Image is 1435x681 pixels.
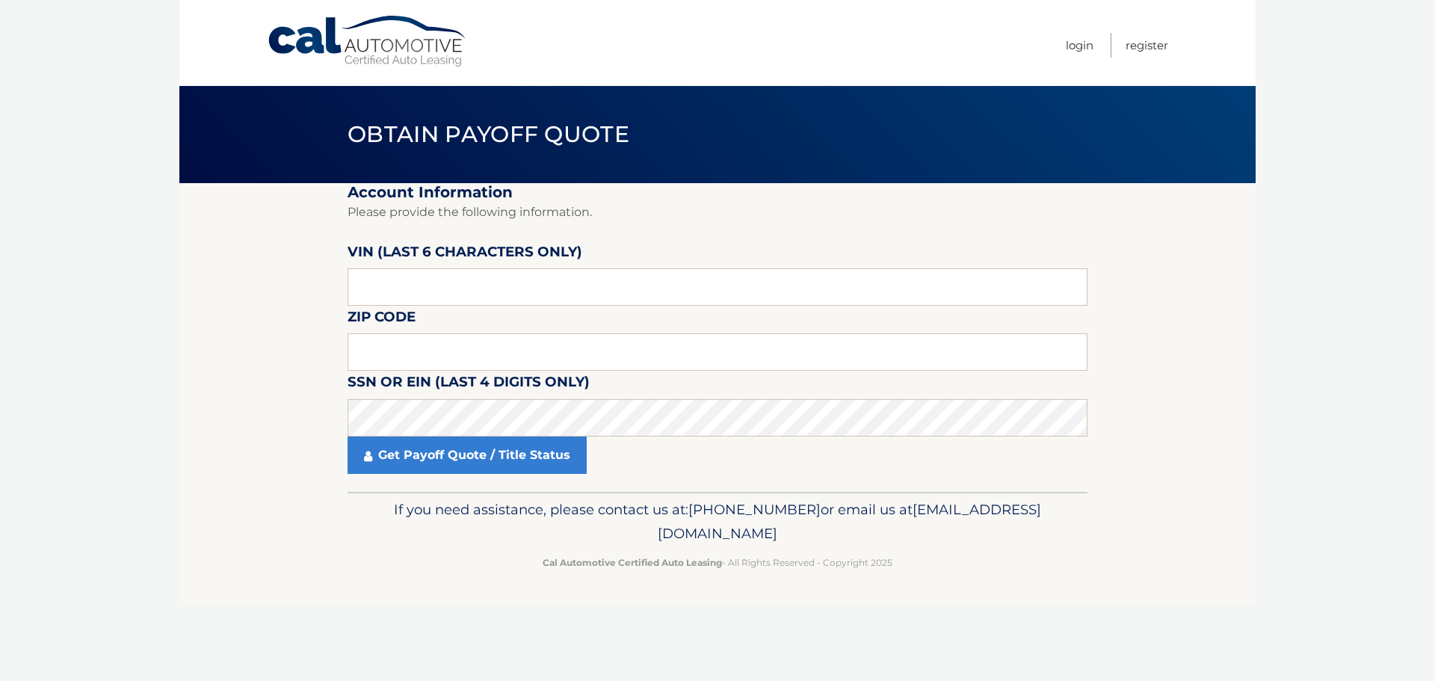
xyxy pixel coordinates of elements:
p: Please provide the following information. [348,202,1087,223]
a: Register [1126,33,1168,58]
strong: Cal Automotive Certified Auto Leasing [543,557,722,568]
label: Zip Code [348,306,416,333]
p: - All Rights Reserved - Copyright 2025 [357,555,1078,570]
label: SSN or EIN (last 4 digits only) [348,371,590,398]
a: Get Payoff Quote / Title Status [348,437,587,474]
span: Obtain Payoff Quote [348,120,629,148]
h2: Account Information [348,183,1087,202]
p: If you need assistance, please contact us at: or email us at [357,498,1078,546]
a: Login [1066,33,1093,58]
span: [PHONE_NUMBER] [688,501,821,518]
a: Cal Automotive [267,15,469,68]
label: VIN (last 6 characters only) [348,241,582,268]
